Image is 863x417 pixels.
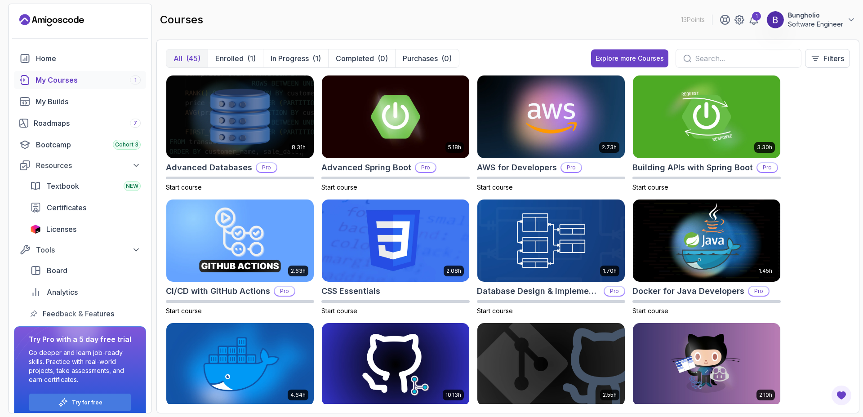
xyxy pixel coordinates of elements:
[14,49,146,67] a: home
[36,160,141,171] div: Resources
[759,391,772,399] p: 2.10h
[14,93,146,111] a: builds
[633,323,780,406] img: GitHub Toolkit card
[29,393,131,412] button: Try for free
[166,285,270,297] h2: CI/CD with GitHub Actions
[25,283,146,301] a: analytics
[166,200,314,282] img: CI/CD with GitHub Actions card
[160,13,203,27] h2: courses
[757,144,772,151] p: 3.30h
[115,141,138,148] span: Cohort 3
[186,53,200,64] div: (45)
[322,200,469,282] img: CSS Essentials card
[257,163,276,172] p: Pro
[166,161,252,174] h2: Advanced Databases
[448,144,461,151] p: 5.18h
[322,323,469,406] img: Git for Professionals card
[748,14,759,25] a: 1
[477,183,513,191] span: Start course
[749,287,769,296] p: Pro
[321,183,357,191] span: Start course
[166,49,208,67] button: All(45)
[823,53,844,64] p: Filters
[446,267,461,275] p: 2.08h
[25,177,146,195] a: textbook
[275,287,294,296] p: Pro
[831,385,852,406] button: Open Feedback Button
[695,53,794,64] input: Search...
[290,391,306,399] p: 4.64h
[14,157,146,173] button: Resources
[603,267,617,275] p: 1.70h
[591,49,668,67] button: Explore more Courses
[43,308,114,319] span: Feedback & Features
[321,285,380,297] h2: CSS Essentials
[766,11,856,29] button: user profile imageBungholioSoftware Engineer
[46,224,76,235] span: Licenses
[477,307,513,315] span: Start course
[602,144,617,151] p: 2.73h
[752,12,761,21] div: 1
[208,49,263,67] button: Enrolled(1)
[321,307,357,315] span: Start course
[633,75,780,158] img: Building APIs with Spring Boot card
[29,348,131,384] p: Go deeper and learn job-ready skills. Practice with real-world projects, take assessments, and ea...
[596,54,664,63] div: Explore more Courses
[46,181,79,191] span: Textbook
[757,163,777,172] p: Pro
[561,163,581,172] p: Pro
[632,285,744,297] h2: Docker for Java Developers
[14,242,146,258] button: Tools
[312,53,321,64] div: (1)
[805,49,850,68] button: Filters
[126,182,138,190] span: NEW
[263,49,328,67] button: In Progress(1)
[445,391,461,399] p: 10.13h
[247,53,256,64] div: (1)
[788,20,843,29] p: Software Engineer
[215,53,244,64] p: Enrolled
[72,399,102,406] a: Try for free
[321,161,411,174] h2: Advanced Spring Boot
[477,200,625,282] img: Database Design & Implementation card
[632,161,753,174] h2: Building APIs with Spring Boot
[441,53,452,64] div: (0)
[603,391,617,399] p: 2.55h
[25,220,146,238] a: licenses
[36,96,141,107] div: My Builds
[328,49,395,67] button: Completed(0)
[477,285,600,297] h2: Database Design & Implementation
[36,53,141,64] div: Home
[14,71,146,89] a: courses
[759,267,772,275] p: 1.45h
[47,287,78,297] span: Analytics
[19,13,84,27] a: Landing page
[133,120,137,127] span: 7
[378,53,388,64] div: (0)
[166,323,314,406] img: Docker For Professionals card
[166,183,202,191] span: Start course
[605,287,624,296] p: Pro
[36,139,141,150] div: Bootcamp
[477,323,625,406] img: Git & GitHub Fundamentals card
[36,244,141,255] div: Tools
[134,76,137,84] span: 1
[681,15,705,24] p: 13 Points
[632,183,668,191] span: Start course
[767,11,784,28] img: user profile image
[30,225,41,234] img: jetbrains icon
[34,118,141,129] div: Roadmaps
[25,262,146,279] a: board
[173,53,182,64] p: All
[47,202,86,213] span: Certificates
[271,53,309,64] p: In Progress
[25,305,146,323] a: feedback
[25,199,146,217] a: certificates
[477,75,625,158] img: AWS for Developers card
[403,53,438,64] p: Purchases
[788,11,843,20] p: Bungholio
[36,75,141,85] div: My Courses
[477,161,557,174] h2: AWS for Developers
